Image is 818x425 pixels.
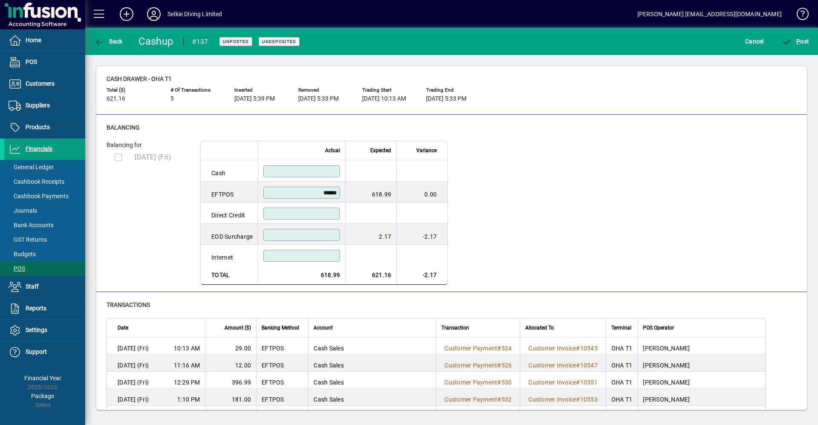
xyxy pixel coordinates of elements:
[4,341,85,363] a: Support
[177,395,200,404] span: 1:10 PM
[444,345,497,352] span: Customer Payment
[606,372,638,389] td: OHA T1
[4,160,85,174] a: General Ledger
[525,323,554,332] span: Allocated To
[92,34,125,49] button: Back
[497,379,501,386] span: #
[606,338,638,355] td: OHA T1
[9,193,69,199] span: Cashbook Payments
[118,361,149,370] span: [DATE] (Fri)
[501,362,512,369] span: 526
[441,323,469,332] span: Transaction
[444,379,497,386] span: Customer Payment
[26,348,47,355] span: Support
[256,389,308,406] td: EFTPOS
[497,396,501,403] span: #
[135,153,171,161] span: [DATE] (Fri)
[192,35,208,49] div: #137
[637,338,765,355] td: [PERSON_NAME]
[201,182,258,203] td: EFTPOS
[444,362,497,369] span: Customer Payment
[26,283,39,290] span: Staff
[9,164,54,171] span: General Ledger
[205,389,256,406] td: 181.00
[256,406,308,423] td: EOD Surcharge
[4,218,85,232] a: Bank Accounts
[205,372,256,389] td: 396.99
[528,379,576,386] span: Customer Invoice
[643,323,674,332] span: POS Operator
[234,95,275,102] span: [DATE] 5:39 PM
[576,362,580,369] span: #
[308,338,436,355] td: Cash Sales
[525,344,601,353] a: Customer Invoice#10545
[298,95,339,102] span: [DATE] 5:33 PM
[4,232,85,247] a: GST Returns
[637,389,765,406] td: [PERSON_NAME]
[441,361,515,370] a: Customer Payment#526
[308,406,436,423] td: Cash Sales
[256,355,308,372] td: EFTPOS
[24,375,61,382] span: Financial Year
[9,251,36,257] span: Budgets
[4,174,85,189] a: Cashbook Receipts
[580,362,598,369] span: 10547
[4,247,85,261] a: Budgets
[525,378,601,387] a: Customer Invoice#10551
[441,378,515,387] a: Customer Payment#530
[107,301,150,308] span: Transactions
[138,35,175,48] div: Cashup
[26,305,46,312] span: Reports
[107,87,158,93] span: Total ($)
[107,95,125,102] span: 621.16
[606,406,638,423] td: OHA T1
[262,323,299,332] span: Banking Method
[26,102,50,109] span: Suppliers
[396,266,447,285] td: -2.17
[201,160,258,182] td: Cash
[790,2,807,29] a: Knowledge Base
[9,222,54,228] span: Bank Accounts
[4,73,85,95] a: Customers
[416,146,437,155] span: Variance
[256,338,308,355] td: EFTPOS
[780,34,812,49] button: Post
[118,344,149,353] span: [DATE] (Fri)
[26,80,55,87] span: Customers
[796,38,800,45] span: P
[528,396,576,403] span: Customer Invoice
[637,372,765,389] td: [PERSON_NAME]
[308,355,436,372] td: Cash Sales
[174,378,200,387] span: 12:29 PM
[170,87,222,93] span: # of Transactions
[501,345,512,352] span: 524
[258,266,345,285] td: 618.99
[118,323,128,332] span: Date
[497,362,501,369] span: #
[308,372,436,389] td: Cash Sales
[174,344,200,353] span: 10:13 AM
[9,178,64,185] span: Cashbook Receipts
[580,379,598,386] span: 10551
[637,7,782,21] div: [PERSON_NAME] [EMAIL_ADDRESS][DOMAIN_NAME]
[201,202,258,224] td: Direct Credit
[441,344,515,353] a: Customer Payment#524
[26,37,41,43] span: Home
[528,345,576,352] span: Customer Invoice
[205,406,256,423] td: 2.17
[426,87,477,93] span: Trading end
[85,34,132,49] app-page-header-button: Back
[345,182,396,203] td: 618.99
[606,389,638,406] td: OHA T1
[225,323,251,332] span: Amount ($)
[9,236,47,243] span: GST Returns
[580,345,598,352] span: 10545
[26,145,52,152] span: Financials
[362,87,413,93] span: Trading start
[444,396,497,403] span: Customer Payment
[501,396,512,403] span: 532
[140,6,167,22] button: Profile
[606,355,638,372] td: OHA T1
[9,265,25,272] span: POS
[441,395,515,404] a: Customer Payment#532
